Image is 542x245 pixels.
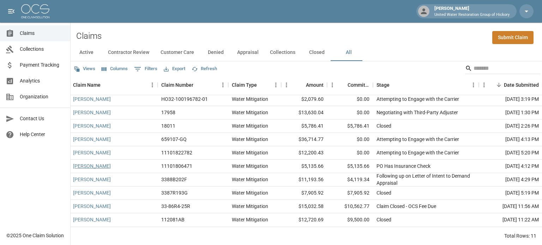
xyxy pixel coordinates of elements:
[232,216,268,223] div: Water Mitigation
[232,163,268,170] div: Water Mitigation
[73,109,111,116] a: [PERSON_NAME]
[161,136,187,143] div: 659107-GQ
[232,75,257,95] div: Claim Type
[161,149,192,156] div: 11101822782
[73,75,101,95] div: Claim Name
[377,172,475,186] div: Following up on Letter of Intent to Demand Appraisal
[377,203,436,210] div: Claim Closed - OCS Fee Due
[70,75,158,95] div: Claim Name
[281,173,327,186] div: $11,193.56
[218,80,228,90] button: Menu
[161,176,187,183] div: 3388B202F
[73,163,111,170] a: [PERSON_NAME]
[377,163,430,170] div: PO Has Insurance Check
[20,131,65,138] span: Help Center
[504,75,539,95] div: Date Submitted
[101,80,110,90] button: Sort
[73,122,111,129] a: [PERSON_NAME]
[281,213,327,227] div: $12,720.69
[102,44,155,61] button: Contractor Review
[504,232,536,239] div: Total Rows: 11
[327,80,338,90] button: Menu
[73,149,111,156] a: [PERSON_NAME]
[327,133,373,146] div: $0.00
[161,96,208,103] div: HO32-100196782-01
[327,146,373,160] div: $0.00
[147,80,158,90] button: Menu
[232,189,268,196] div: Water Mitigation
[348,75,369,95] div: Committed Amount
[494,80,504,90] button: Sort
[465,63,541,75] div: Search
[20,93,65,100] span: Organization
[281,120,327,133] div: $5,786.41
[73,136,111,143] a: [PERSON_NAME]
[21,4,49,18] img: ocs-logo-white-transparent.png
[161,203,190,210] div: 33-86R4-25R
[71,44,102,61] button: Active
[377,75,390,95] div: Stage
[327,213,373,227] div: $9,500.00
[377,109,458,116] div: Negotiating with Third-Party Adjuster
[377,96,459,103] div: Attempting to Engage with the Carrier
[281,106,327,120] div: $13,630.04
[161,109,175,116] div: 17958
[100,63,130,74] button: Select columns
[377,136,459,143] div: Attempting to Engage with the Carrier
[281,133,327,146] div: $36,714.77
[231,44,264,61] button: Appraisal
[479,80,489,90] button: Menu
[20,45,65,53] span: Collections
[327,75,373,95] div: Committed Amount
[161,216,185,223] div: 112081AB
[281,75,327,95] div: Amount
[232,149,268,156] div: Water Mitigation
[73,216,111,223] a: [PERSON_NAME]
[155,44,200,61] button: Customer Care
[327,120,373,133] div: $5,786.41
[6,232,64,239] div: © 2025 One Claim Solution
[232,122,268,129] div: Water Mitigation
[327,173,373,186] div: $4,119.34
[281,186,327,200] div: $7,905.92
[377,122,391,129] div: Closed
[377,189,391,196] div: Closed
[390,80,399,90] button: Sort
[434,12,510,18] p: United Water Restoration Group of Hickory
[432,5,512,18] div: [PERSON_NAME]
[73,189,111,196] a: [PERSON_NAME]
[333,44,365,61] button: All
[20,30,65,37] span: Claims
[327,93,373,106] div: $0.00
[232,109,268,116] div: Water Mitigation
[71,44,542,61] div: dynamic tabs
[296,80,306,90] button: Sort
[190,63,219,74] button: Refresh
[158,75,228,95] div: Claim Number
[377,149,459,156] div: Attempting to Engage with the Carrier
[161,163,192,170] div: 11101806471
[327,186,373,200] div: $7,905.92
[281,146,327,160] div: $12,200.43
[20,61,65,69] span: Payment Tracking
[257,80,267,90] button: Sort
[193,80,203,90] button: Sort
[232,176,268,183] div: Water Mitigation
[73,203,111,210] a: [PERSON_NAME]
[161,75,193,95] div: Claim Number
[76,31,102,41] h2: Claims
[281,160,327,173] div: $5,135.66
[4,4,18,18] button: open drawer
[232,136,268,143] div: Water Mitigation
[271,80,281,90] button: Menu
[281,80,292,90] button: Menu
[161,189,188,196] div: 3387R193G
[373,75,479,95] div: Stage
[327,200,373,213] div: $10,562.77
[228,75,281,95] div: Claim Type
[162,63,187,74] button: Export
[132,63,159,75] button: Show filters
[20,115,65,122] span: Contact Us
[232,96,268,103] div: Water Mitigation
[306,75,324,95] div: Amount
